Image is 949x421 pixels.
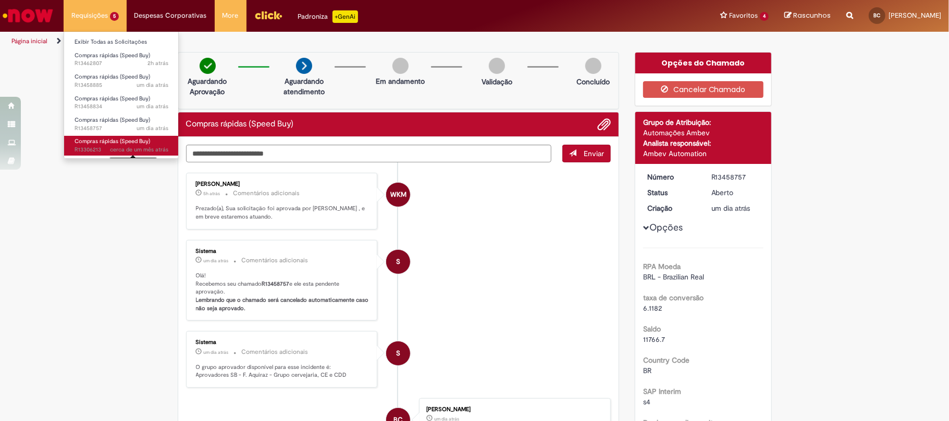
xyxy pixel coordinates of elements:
[386,250,410,274] div: System
[643,293,704,302] b: taxa de conversão
[186,145,552,163] textarea: Digite sua mensagem aqui...
[223,10,239,21] span: More
[874,12,881,19] span: BC
[376,76,425,86] p: Em andamento
[643,138,763,148] div: Analista responsável:
[200,58,216,74] img: check-circle-green.png
[242,348,309,356] small: Comentários adicionais
[137,81,168,89] time: 28/08/2025 15:55:21
[71,10,108,21] span: Requisições
[204,258,229,264] time: 28/08/2025 15:38:09
[64,36,179,48] a: Exibir Todas as Solicitações
[110,12,119,21] span: 5
[196,339,369,346] div: Sistema
[75,59,168,68] span: R13462807
[64,31,179,159] ul: Requisições
[242,256,309,265] small: Comentários adicionais
[643,335,665,344] span: 11766.7
[643,117,763,127] div: Grupo de Atribuição:
[196,272,369,313] p: Olá! Recebemos seu chamado e ele esta pendente aprovação.
[64,136,179,155] a: Aberto R13306213 : Compras rápidas (Speed Buy)
[196,248,369,254] div: Sistema
[597,118,611,131] button: Adicionar anexos
[729,10,758,21] span: Favoritos
[75,95,150,103] span: Compras rápidas (Speed Buy)
[147,59,168,67] span: 2h atrás
[134,10,207,21] span: Despesas Corporativas
[584,149,604,158] span: Enviar
[75,116,150,124] span: Compras rápidas (Speed Buy)
[196,181,369,187] div: [PERSON_NAME]
[643,397,650,406] span: s4
[196,296,371,312] b: Lembrando que o chamado será cancelado automaticamente caso não seja aprovado.
[392,58,409,74] img: img-circle-grey.png
[204,258,229,264] span: um dia atrás
[482,76,512,87] p: Validação
[137,124,168,132] span: um dia atrás
[233,189,300,198] small: Comentários adicionais
[639,187,704,198] dt: Status
[711,203,750,213] time: 28/08/2025 15:37:56
[137,103,168,110] time: 28/08/2025 15:47:24
[204,190,220,197] time: 29/08/2025 12:08:15
[254,7,282,23] img: click_logo_yellow_360x200.png
[643,272,704,282] span: BRL - Brazilian Real
[643,262,681,271] b: RPA Moeda
[75,52,150,59] span: Compras rápidas (Speed Buy)
[332,10,358,23] p: +GenAi
[109,158,157,170] div: [DATE] 15:57:04
[643,366,651,375] span: BR
[585,58,601,74] img: img-circle-grey.png
[75,73,150,81] span: Compras rápidas (Speed Buy)
[204,349,229,355] time: 28/08/2025 15:38:05
[643,303,662,313] span: 6.1182
[204,349,229,355] span: um dia atrás
[64,50,179,69] a: Aberto R13462807 : Compras rápidas (Speed Buy)
[390,182,406,207] span: WKM
[182,76,233,97] p: Aguardando Aprovação
[296,58,312,74] img: arrow-next.png
[643,355,689,365] b: Country Code
[386,341,410,365] div: System
[75,81,168,90] span: R13458885
[137,81,168,89] span: um dia atrás
[793,10,831,20] span: Rascunhos
[262,280,290,288] b: R13458757
[386,183,410,207] div: William Kaio Maia
[75,103,168,111] span: R13458834
[426,406,600,413] div: [PERSON_NAME]
[396,341,400,366] span: S
[643,324,661,334] b: Saldo
[298,10,358,23] div: Padroniza
[889,11,941,20] span: [PERSON_NAME]
[186,120,294,129] h2: Compras rápidas (Speed Buy) Histórico de tíquete
[635,53,771,73] div: Opções do Chamado
[643,81,763,98] button: Cancelar Chamado
[711,187,760,198] div: Aberto
[711,172,760,182] div: R13458757
[760,12,769,21] span: 4
[196,205,369,221] p: Prezado(a), Sua solicitação foi aprovada por [PERSON_NAME] , e em breve estaremos atuando.
[64,114,179,134] a: Aberto R13458757 : Compras rápidas (Speed Buy)
[11,37,47,45] a: Página inicial
[110,146,168,154] span: cerca de um mês atrás
[639,203,704,213] dt: Criação
[204,190,220,197] span: 5h atrás
[75,146,168,154] span: R13306213
[711,203,760,213] div: 28/08/2025 15:37:56
[643,387,681,396] b: SAP Interim
[711,203,750,213] span: um dia atrás
[576,76,610,87] p: Concluído
[75,137,150,145] span: Compras rápidas (Speed Buy)
[279,76,329,97] p: Aguardando atendimento
[639,172,704,182] dt: Número
[396,249,400,274] span: S
[784,11,831,21] a: Rascunhos
[643,127,763,138] div: Automações Ambev
[643,148,763,159] div: Ambev Automation
[75,124,168,133] span: R13458757
[8,32,625,51] ul: Trilhas de página
[196,363,369,379] p: O grupo aprovador disponível para esse incidente é: Aprovadores SB - F. Aquiraz - Grupo cervejari...
[489,58,505,74] img: img-circle-grey.png
[64,93,179,112] a: Aberto R13458834 : Compras rápidas (Speed Buy)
